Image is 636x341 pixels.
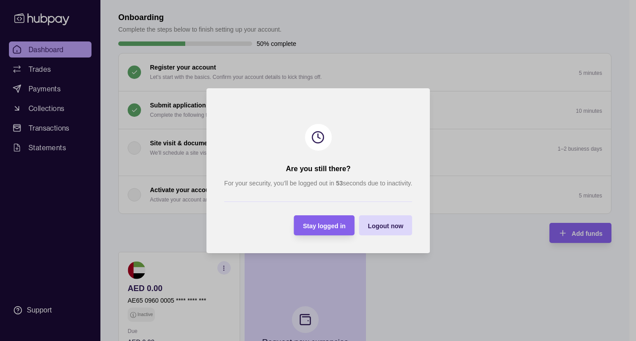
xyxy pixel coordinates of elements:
[224,178,412,188] p: For your security, you’ll be logged out in seconds due to inactivity.
[286,164,350,174] h2: Are you still there?
[359,215,412,235] button: Logout now
[303,222,345,229] span: Stay logged in
[368,222,403,229] span: Logout now
[294,215,354,235] button: Stay logged in
[336,180,343,187] strong: 53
